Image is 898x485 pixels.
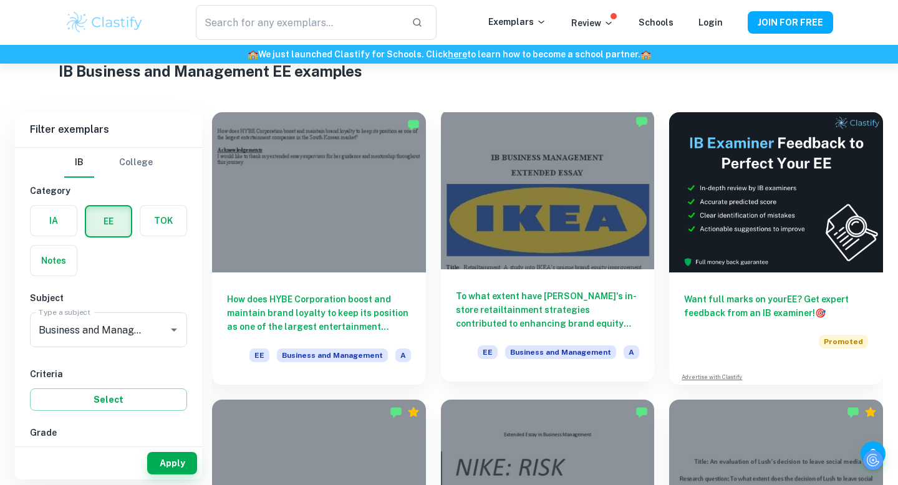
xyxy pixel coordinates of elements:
h6: Want full marks on your EE ? Get expert feedback from an IB examiner! [684,292,868,320]
span: A [624,345,639,359]
img: Marked [635,115,648,128]
h6: To what extent have [PERSON_NAME]'s in-store retailtainment strategies contributed to enhancing b... [456,289,640,330]
button: College [119,148,153,178]
p: Review [571,16,614,30]
a: Advertise with Clastify [682,373,742,382]
a: Login [698,17,723,27]
h6: Category [30,184,187,198]
button: Notes [31,246,77,276]
img: Clastify logo [65,10,144,35]
img: Marked [847,406,859,418]
span: Promoted [819,335,868,348]
span: 🎯 [815,308,826,318]
img: Thumbnail [669,112,883,272]
h6: How does HYBE Corporation boost and maintain brand loyalty to keep its position as one of the lar... [227,292,411,334]
img: Marked [407,118,420,131]
button: TOK [140,206,186,236]
a: here [448,49,467,59]
h6: We just launched Clastify for Schools. Click to learn how to become a school partner. [2,47,896,61]
div: Premium [864,406,877,418]
button: EE [86,206,131,236]
div: Filter type choice [64,148,153,178]
span: EE [249,348,269,362]
span: Business and Management [277,348,388,362]
label: Type a subject [39,307,90,317]
h1: IB Business and Management EE examples [59,60,840,82]
div: Premium [407,406,420,418]
h6: Subject [30,291,187,305]
p: Exemplars [488,15,546,29]
img: Marked [390,406,402,418]
span: Business and Management [505,345,616,359]
button: Open [165,321,183,339]
a: To what extent have [PERSON_NAME]'s in-store retailtainment strategies contributed to enhancing b... [441,112,655,385]
span: 🏫 [248,49,258,59]
span: EE [478,345,498,359]
a: Schools [639,17,673,27]
button: IA [31,206,77,236]
button: JOIN FOR FREE [748,11,833,34]
h6: Filter exemplars [15,112,202,147]
input: Search for any exemplars... [196,5,402,40]
span: A [395,348,411,362]
button: Select [30,388,187,411]
button: Apply [147,452,197,474]
button: IB [64,148,94,178]
button: Help and Feedback [861,441,886,466]
a: How does HYBE Corporation boost and maintain brand loyalty to keep its position as one of the lar... [212,112,426,385]
img: Marked [635,406,648,418]
span: 🏫 [640,49,651,59]
a: Want full marks on yourEE? Get expert feedback from an IB examiner!PromotedAdvertise with Clastify [669,112,883,385]
h6: Criteria [30,367,187,381]
h6: Grade [30,426,187,439]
